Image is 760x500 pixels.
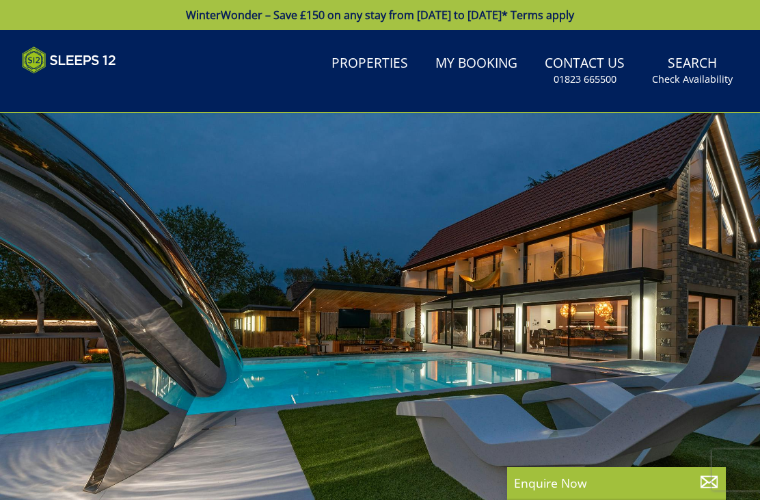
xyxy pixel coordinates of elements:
a: SearchCheck Availability [647,49,738,93]
a: My Booking [430,49,523,79]
small: 01823 665500 [554,73,616,86]
a: Properties [326,49,413,79]
a: Contact Us01823 665500 [539,49,630,93]
iframe: Customer reviews powered by Trustpilot [15,82,159,94]
img: Sleeps 12 [22,47,116,74]
small: Check Availability [652,73,733,86]
p: Enquire Now [514,474,719,492]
